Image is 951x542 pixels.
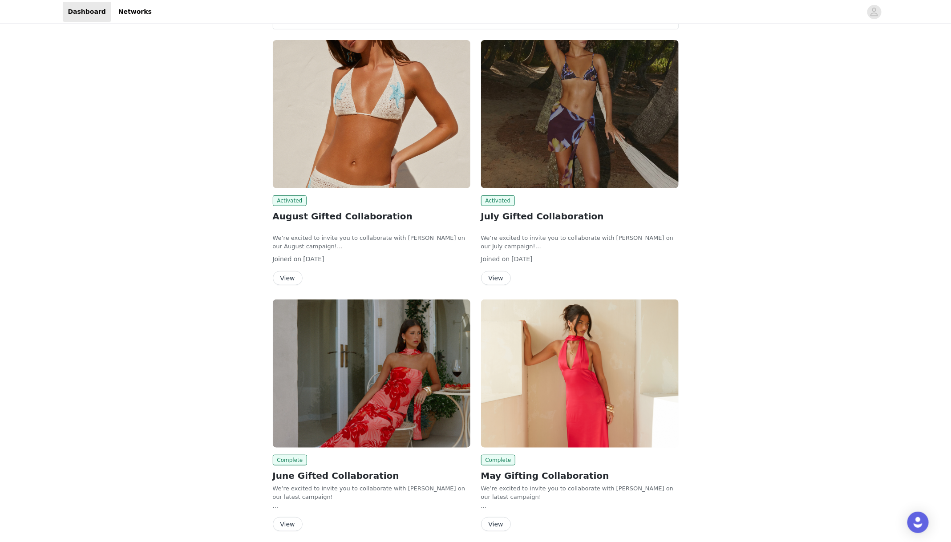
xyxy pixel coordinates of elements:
[273,521,303,528] a: View
[113,2,157,22] a: Networks
[481,455,516,465] span: Complete
[481,469,679,482] h2: May Gifting Collaboration
[273,195,307,206] span: Activated
[273,484,470,502] div: We’re excited to invite you to collaborate with [PERSON_NAME] on our latest campaign!
[273,40,470,188] img: Peppermayo AUS
[481,521,511,528] a: View
[481,195,515,206] span: Activated
[481,255,510,263] span: Joined on
[481,517,511,531] button: View
[481,299,679,448] img: Peppermayo AUS
[273,271,303,285] button: View
[870,5,878,19] div: avatar
[63,2,111,22] a: Dashboard
[273,299,470,448] img: Peppermayo AUS
[273,234,470,251] p: We’re excited to invite you to collaborate with [PERSON_NAME] on our August campaign!
[273,210,470,223] h2: August Gifted Collaboration
[907,512,929,533] div: Open Intercom Messenger
[304,255,324,263] span: [DATE]
[273,517,303,531] button: View
[481,271,511,285] button: View
[273,275,303,282] a: View
[481,275,511,282] a: View
[481,234,679,251] p: We’re excited to invite you to collaborate with [PERSON_NAME] on our July campaign!
[273,455,308,465] span: Complete
[481,40,679,188] img: Peppermayo AUS
[481,210,679,223] h2: July Gifted Collaboration
[273,469,470,482] h2: June Gifted Collaboration
[481,484,679,502] div: We’re excited to invite you to collaborate with [PERSON_NAME] on our latest campaign!
[273,255,302,263] span: Joined on
[512,255,533,263] span: [DATE]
